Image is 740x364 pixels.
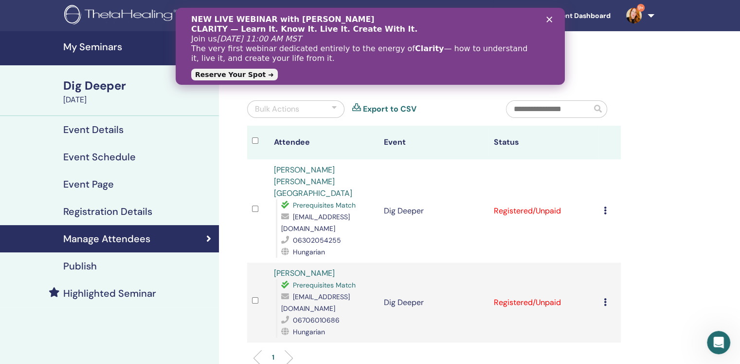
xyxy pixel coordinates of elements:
[63,260,97,272] h4: Publish
[281,212,350,233] span: [EMAIL_ADDRESS][DOMAIN_NAME]
[371,9,380,15] div: Bezárás
[274,165,352,198] a: [PERSON_NAME] [PERSON_NAME][GEOGRAPHIC_DATA]
[293,248,325,256] span: Hungarian
[274,268,335,278] a: [PERSON_NAME]
[63,151,136,163] h4: Event Schedule
[63,206,152,217] h4: Registration Details
[293,327,325,336] span: Hungarian
[293,201,356,210] span: Prerequisites Match
[64,5,180,27] img: logo.png
[176,8,565,85] iframe: Intercom live chat banner
[379,159,489,263] td: Dig Deeper
[63,94,213,106] div: [DATE]
[523,7,618,25] a: Student Dashboard
[63,124,124,135] h4: Event Details
[707,331,730,354] iframe: Intercom live chat
[63,77,213,94] div: Dig Deeper
[626,8,642,23] img: default.jpg
[63,287,156,299] h4: Highlighted Seminar
[363,103,416,115] a: Export to CSV
[63,41,213,53] h4: My Seminars
[63,178,114,190] h4: Event Page
[272,352,274,363] p: 1
[281,292,350,313] span: [EMAIL_ADDRESS][DOMAIN_NAME]
[489,126,599,159] th: Status
[239,36,268,45] b: Clarity
[16,61,102,73] a: Reserve Your Spot ➜
[293,236,341,245] span: 06302054255
[255,103,299,115] div: Bulk Actions
[293,281,356,289] span: Prerequisites Match
[379,126,489,159] th: Event
[637,4,645,12] span: 9+
[293,316,340,325] span: 06706010686
[269,126,379,159] th: Attendee
[63,233,150,245] h4: Manage Attendees
[57,77,219,106] a: Dig Deeper[DATE]
[379,263,489,343] td: Dig Deeper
